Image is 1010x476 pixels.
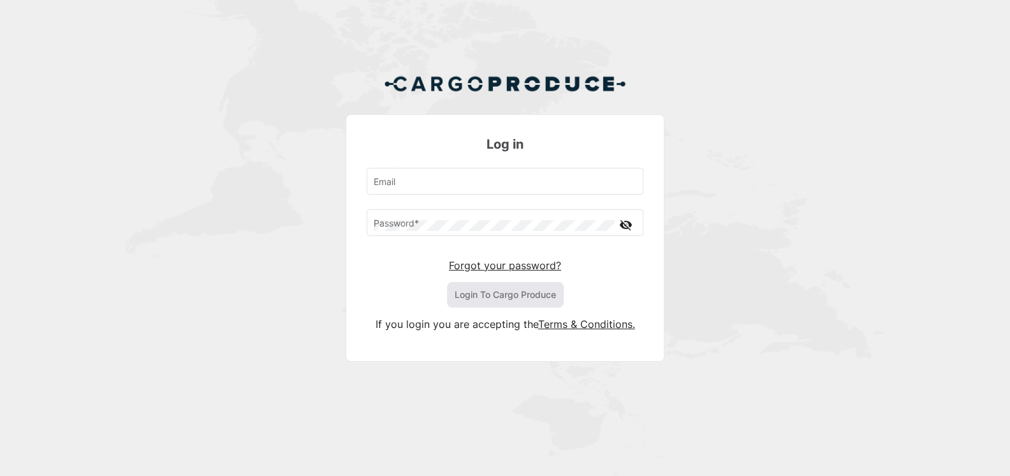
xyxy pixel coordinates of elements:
img: Cargo Produce Logo [384,68,626,99]
span: If you login you are accepting the [376,318,538,331]
mat-icon: visibility_off [618,217,633,233]
h3: Log in [367,135,643,153]
a: Forgot your password? [449,259,561,272]
a: Terms & Conditions. [538,318,635,331]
